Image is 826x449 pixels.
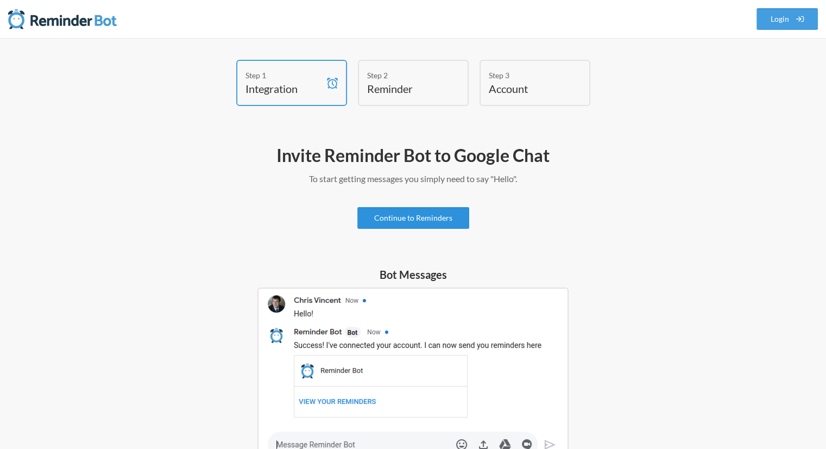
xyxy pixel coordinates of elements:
[98,172,728,185] p: To start getting messages you simply need to say "Hello".
[367,70,443,81] div: Step 2
[756,8,818,30] a: Login
[245,70,321,81] div: Step 1
[489,70,565,81] div: Step 3
[98,144,728,167] h2: Invite Reminder Bot to Google Chat
[8,8,117,30] img: Reminder Bot
[257,267,569,282] h5: Bot Messages
[489,81,565,96] h4: Account
[367,81,443,96] h4: Reminder
[245,81,321,96] h4: Integration
[357,207,469,229] a: Continue to Reminders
